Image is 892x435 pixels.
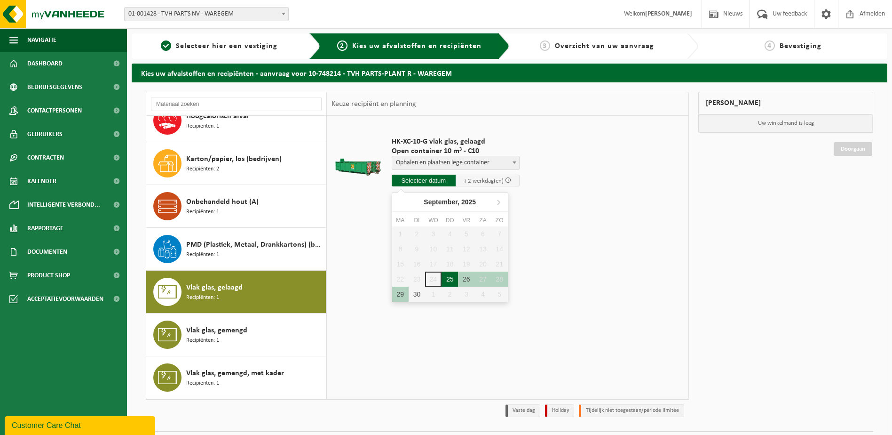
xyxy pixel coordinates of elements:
[699,114,873,132] p: Uw winkelmand is leeg
[327,92,421,116] div: Keuze recipiënt en planning
[186,282,243,293] span: Vlak glas, gelaagd
[461,199,476,205] i: 2025
[5,414,157,435] iframe: chat widget
[186,368,284,379] span: Vlak glas, gemengd, met kader
[161,40,171,51] span: 1
[442,272,458,287] div: 25
[392,137,520,146] span: HK-XC-10-G vlak glas, gelaagd
[27,146,64,169] span: Contracten
[505,404,540,417] li: Vaste dag
[146,142,326,185] button: Karton/papier, los (bedrijven) Recipiënten: 2
[645,10,692,17] strong: [PERSON_NAME]
[392,146,520,156] span: Open container 10 m³ - C10
[425,216,442,225] div: wo
[27,193,100,217] span: Intelligente verbond...
[146,185,326,228] button: Onbehandeld hout (A) Recipiënten: 1
[409,216,425,225] div: di
[420,194,480,209] div: September,
[146,271,326,314] button: Vlak glas, gelaagd Recipiënten: 1
[765,40,775,51] span: 4
[425,287,442,302] div: 1
[392,175,456,186] input: Selecteer datum
[555,42,654,50] span: Overzicht van uw aanvraag
[186,122,219,131] span: Recipiënten: 1
[392,287,409,302] div: 29
[27,217,63,240] span: Rapportage
[186,250,219,259] span: Recipiënten: 1
[186,111,249,122] span: Hoogcalorisch afval
[545,404,574,417] li: Holiday
[392,156,519,169] span: Ophalen en plaatsen lege container
[458,287,474,302] div: 3
[136,40,302,52] a: 1Selecteer hier een vestiging
[579,404,684,417] li: Tijdelijk niet toegestaan/période limitée
[146,356,326,399] button: Vlak glas, gemengd, met kader Recipiënten: 1
[698,92,873,114] div: [PERSON_NAME]
[186,325,247,336] span: Vlak glas, gemengd
[27,52,63,75] span: Dashboard
[409,287,425,302] div: 30
[186,165,219,174] span: Recipiënten: 2
[176,42,277,50] span: Selecteer hier een vestiging
[27,240,67,264] span: Documenten
[27,75,82,99] span: Bedrijfsgegevens
[186,293,219,302] span: Recipiënten: 1
[146,314,326,356] button: Vlak glas, gemengd Recipiënten: 1
[27,264,70,287] span: Product Shop
[464,178,504,184] span: + 2 werkdag(en)
[458,216,474,225] div: vr
[146,228,326,271] button: PMD (Plastiek, Metaal, Drankkartons) (bedrijven) Recipiënten: 1
[27,122,63,146] span: Gebruikers
[337,40,347,51] span: 2
[442,216,458,225] div: do
[352,42,482,50] span: Kies uw afvalstoffen en recipiënten
[186,239,324,250] span: PMD (Plastiek, Metaal, Drankkartons) (bedrijven)
[186,153,282,165] span: Karton/papier, los (bedrijven)
[151,97,322,111] input: Materiaal zoeken
[27,28,56,52] span: Navigatie
[186,336,219,345] span: Recipiënten: 1
[186,379,219,388] span: Recipiënten: 1
[186,208,219,217] span: Recipiënten: 1
[27,287,103,311] span: Acceptatievoorwaarden
[834,142,872,156] a: Doorgaan
[27,169,56,193] span: Kalender
[392,216,409,225] div: ma
[491,216,508,225] div: zo
[125,8,288,21] span: 01-001428 - TVH PARTS NV - WAREGEM
[474,216,491,225] div: za
[442,287,458,302] div: 2
[392,156,520,170] span: Ophalen en plaatsen lege container
[186,196,259,208] span: Onbehandeld hout (A)
[27,99,82,122] span: Contactpersonen
[146,99,326,142] button: Hoogcalorisch afval Recipiënten: 1
[780,42,821,50] span: Bevestiging
[540,40,550,51] span: 3
[132,64,887,82] h2: Kies uw afvalstoffen en recipiënten - aanvraag voor 10-748214 - TVH PARTS-PLANT R - WAREGEM
[458,272,474,287] div: 26
[124,7,289,21] span: 01-001428 - TVH PARTS NV - WAREGEM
